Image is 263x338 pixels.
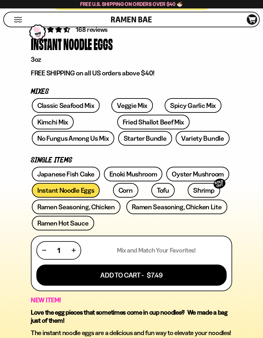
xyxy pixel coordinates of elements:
[80,1,183,7] span: Free U.S. Shipping on Orders over $40 🍜
[188,183,220,198] a: ShrimpSOLD OUT
[31,296,61,304] span: NEW ITEM!
[166,167,229,181] a: Oyster Mushroom
[63,34,92,54] div: Noodle
[151,183,175,198] a: Tofu
[14,17,22,22] button: Mobile Menu Trigger
[212,177,227,190] div: SOLD OUT
[31,55,232,64] p: 3oz
[31,34,62,54] div: Instant
[32,115,74,129] a: Kimchi Mix
[117,246,196,254] p: Mix and Match Your Favorites!
[176,131,230,146] a: Variety Bundle
[31,308,228,324] strong: Love the egg pieces that sometimes come in cup noodles? We made a bag just of them!
[32,167,100,181] a: Japanese Fish Cake
[113,183,138,198] a: Corn
[32,98,100,113] a: Classic Seafood Mix
[32,200,120,214] a: Ramen Seasoning, Chicken
[118,131,172,146] a: Starter Bundle
[104,167,163,181] a: Enoki Mushroom
[31,69,232,77] p: FREE SHIPPING on all US orders above $40!
[36,265,227,286] button: Add To Cart - $7.49
[126,200,227,214] a: Ramen Seasoning, Chicken Lite
[32,131,114,146] a: No Fungus Among Us Mix
[32,216,94,230] a: Ramen Hot Sauce
[57,246,60,254] span: 1
[111,98,153,113] a: Veggie Mix
[165,98,221,113] a: Spicy Garlic Mix
[94,34,113,54] div: Eggs
[117,115,190,129] a: Fried Shallot Beef Mix
[31,329,232,337] p: The instant noodle eggs are a delicious and fun way to elevate your noodles!
[31,157,232,163] p: Single Items
[31,89,232,95] p: Mixes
